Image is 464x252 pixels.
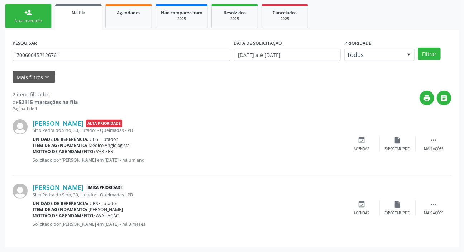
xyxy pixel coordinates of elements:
[33,200,89,206] b: Unidade de referência:
[437,91,451,105] button: 
[13,71,55,84] button: Mais filtroskeyboard_arrow_down
[117,10,140,16] span: Agendados
[10,18,46,24] div: Nova marcação
[33,221,344,227] p: Solicitado por [PERSON_NAME] em [DATE] - há 3 meses
[33,119,83,127] a: [PERSON_NAME]
[217,16,253,22] div: 2025
[86,120,122,127] span: Alta Prioridade
[385,211,411,216] div: Exportar (PDF)
[89,142,130,148] span: Médico Angiologista
[347,51,400,58] span: Todos
[33,184,83,191] a: [PERSON_NAME]
[161,16,202,22] div: 2025
[89,206,123,213] span: [PERSON_NAME]
[161,10,202,16] span: Não compareceram
[72,10,85,16] span: Na fila
[33,206,87,213] b: Item de agendamento:
[33,157,344,163] p: Solicitado por [PERSON_NAME] em [DATE] - há um ano
[33,192,344,198] div: Sitio Pedra do Sino, 30, Lutador - Queimadas - PB
[358,200,366,208] i: event_available
[423,94,431,102] i: print
[90,136,118,142] span: UBSF Lutador
[354,211,370,216] div: Agendar
[13,49,230,61] input: Nome, CNS
[33,127,344,133] div: Sitio Pedra do Sino, 30, Lutador - Queimadas - PB
[234,49,341,61] input: Selecione um intervalo
[385,147,411,152] div: Exportar (PDF)
[43,73,51,81] i: keyboard_arrow_down
[90,200,118,206] span: UBSF Lutador
[33,213,95,219] b: Motivo de agendamento:
[96,148,113,154] span: VARIZES
[224,10,246,16] span: Resolvidos
[430,136,437,144] i: 
[424,147,443,152] div: Mais ações
[13,106,78,112] div: Página 1 de 1
[13,119,28,134] img: img
[33,148,95,154] b: Motivo de agendamento:
[267,16,303,22] div: 2025
[19,99,78,105] strong: 52115 marcações na fila
[424,211,443,216] div: Mais ações
[358,136,366,144] i: event_available
[273,10,297,16] span: Cancelados
[344,38,371,49] label: Prioridade
[13,184,28,199] img: img
[394,136,402,144] i: insert_drive_file
[13,98,78,106] div: de
[33,142,87,148] b: Item de agendamento:
[13,91,78,98] div: 2 itens filtrados
[13,38,37,49] label: PESQUISAR
[86,184,124,191] span: Baixa Prioridade
[420,91,434,105] button: print
[418,48,441,60] button: Filtrar
[440,94,448,102] i: 
[33,136,89,142] b: Unidade de referência:
[24,9,32,16] div: person_add
[430,200,437,208] i: 
[234,38,282,49] label: DATA DE SOLICITAÇÃO
[354,147,370,152] div: Agendar
[394,200,402,208] i: insert_drive_file
[96,213,120,219] span: AVALIAÇÃO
